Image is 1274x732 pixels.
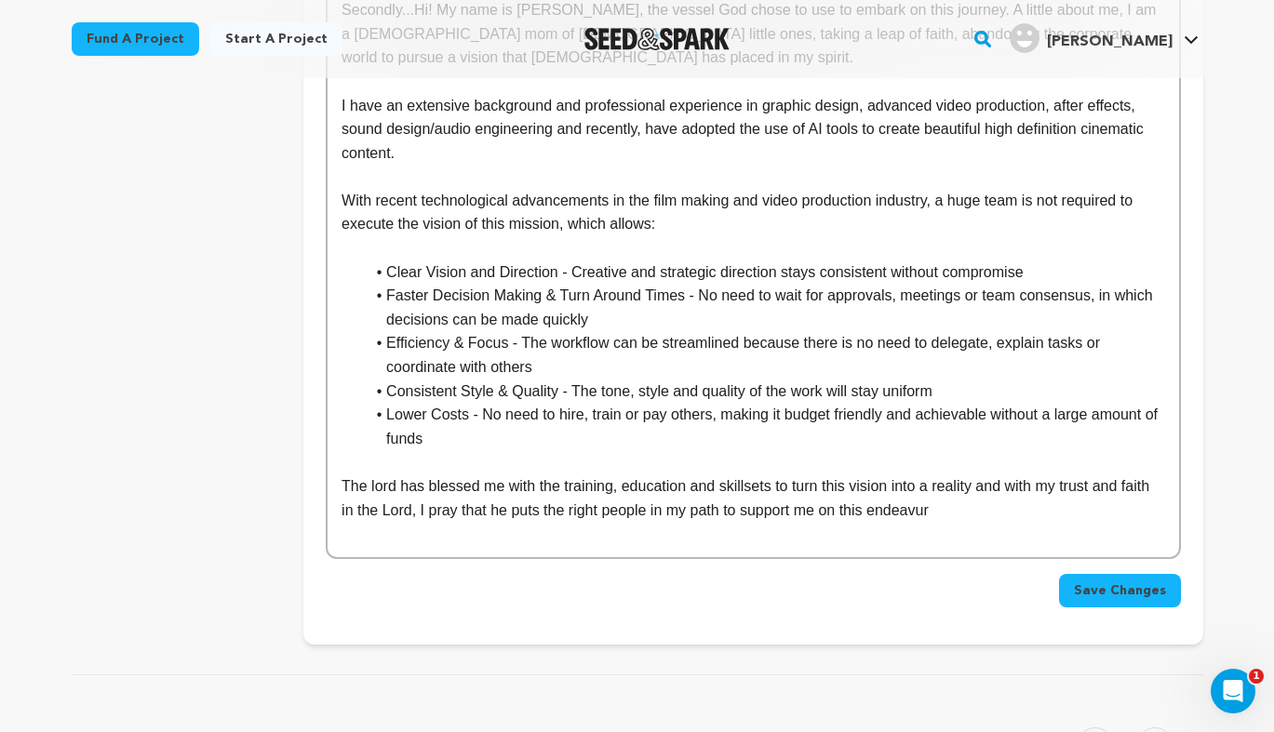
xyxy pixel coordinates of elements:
[1059,574,1181,607] button: Save Changes
[364,379,1164,404] li: Consistent Style & Quality - The tone, style and quality of the work will stay uniform
[1249,669,1264,684] span: 1
[1047,34,1173,49] span: [PERSON_NAME]
[364,284,1164,331] li: Faster Decision Making & Turn Around Times - No need to wait for approvals, meetings or team cons...
[1006,20,1202,53] a: Brittany L.'s Profile
[72,22,199,56] a: Fund a project
[364,403,1164,450] li: Lower Costs - No need to hire, train or pay others, making it budget friendly and achievable with...
[1211,669,1255,713] iframe: Intercom live chat
[364,331,1164,379] li: Efficiency & Focus - The workflow can be streamlined because there is no need to delegate, explai...
[584,28,731,50] img: Seed&Spark Logo Dark Mode
[364,260,1164,285] li: Clear Vision and Direction - Creative and strategic direction stays consistent without compromise
[1006,20,1202,59] span: Brittany L.'s Profile
[342,474,1164,522] p: The lord has blessed me with the training, education and skillsets to turn this vision into a rea...
[584,28,731,50] a: Seed&Spark Homepage
[1074,581,1166,600] span: Save Changes
[1010,23,1173,53] div: Brittany L.'s Profile
[342,189,1164,236] p: With recent technological advancements in the film making and video production industry, a huge t...
[342,94,1164,166] p: I have an extensive background and professional experience in graphic design, advanced video prod...
[1010,23,1039,53] img: user.png
[210,22,342,56] a: Start a project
